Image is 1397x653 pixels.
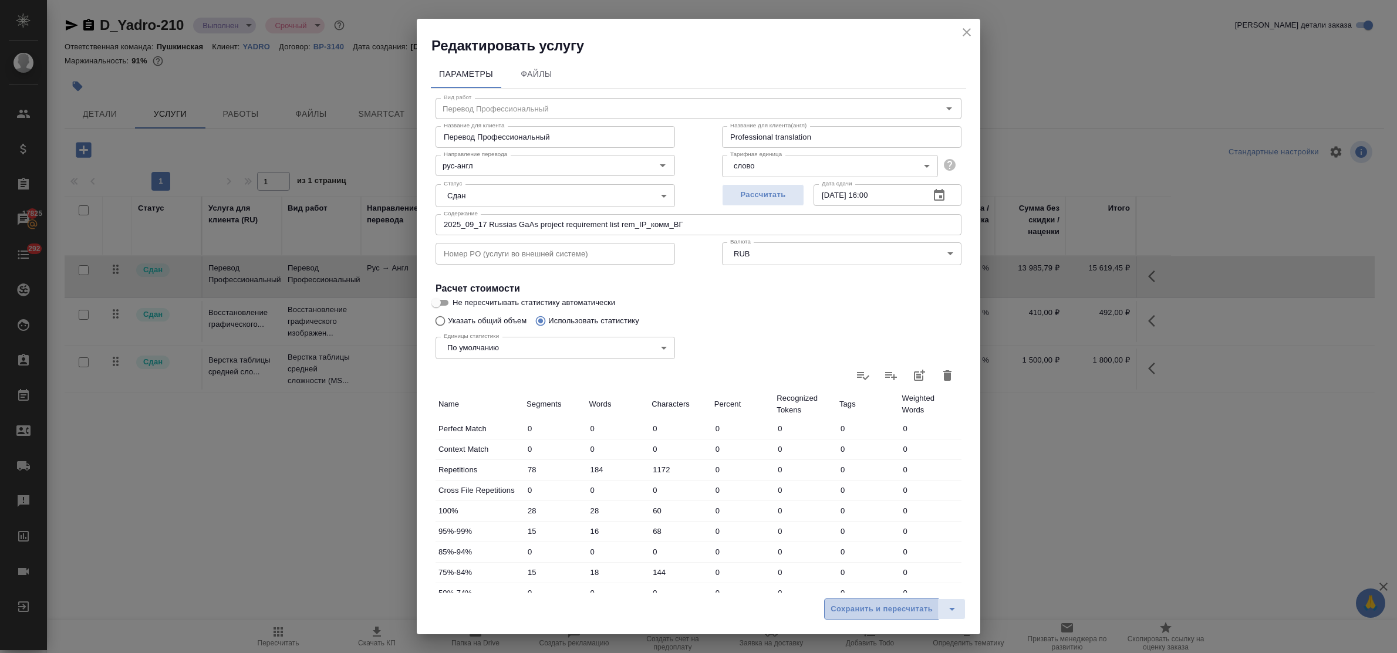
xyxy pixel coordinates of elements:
[836,461,899,478] input: ✎ Введи что-нибудь
[524,441,586,458] input: ✎ Введи что-нибудь
[728,188,798,202] span: Рассчитать
[836,523,899,540] input: ✎ Введи что-нибудь
[899,523,961,540] input: ✎ Введи что-нибудь
[438,485,521,496] p: Cross File Repetitions
[438,587,521,599] p: 50%-74%
[836,584,899,601] input: ✎ Введи что-нибудь
[524,584,586,601] input: ✎ Введи что-нибудь
[774,461,836,478] input: ✎ Введи что-нибудь
[899,543,961,560] input: ✎ Введи что-нибудь
[438,444,521,455] p: Context Match
[774,420,836,437] input: ✎ Введи что-нибудь
[899,502,961,519] input: ✎ Введи что-нибудь
[438,398,521,410] p: Name
[899,482,961,499] input: ✎ Введи что-нибудь
[899,584,961,601] input: ✎ Введи что-нибудь
[711,461,774,478] input: ✎ Введи что-нибудь
[586,420,649,437] input: ✎ Введи что-нибудь
[453,297,615,309] span: Не пересчитывать статистику автоматически
[649,482,711,499] input: ✎ Введи что-нибудь
[899,564,961,581] input: ✎ Введи что-нибудь
[711,523,774,540] input: ✎ Введи что-нибудь
[586,564,649,581] input: ✎ Введи что-нибудь
[431,36,980,55] h2: Редактировать услугу
[722,184,804,206] button: Рассчитать
[722,155,938,177] div: слово
[774,564,836,581] input: ✎ Введи что-нибудь
[774,482,836,499] input: ✎ Введи что-нибудь
[831,603,933,616] span: Сохранить и пересчитать
[839,398,896,410] p: Tags
[849,361,877,390] label: Обновить статистику
[524,482,586,499] input: ✎ Введи что-нибудь
[652,398,708,410] p: Characters
[933,361,961,390] button: Удалить статистику
[524,502,586,519] input: ✎ Введи что-нибудь
[586,523,649,540] input: ✎ Введи что-нибудь
[438,546,521,558] p: 85%-94%
[438,464,521,476] p: Repetitions
[836,441,899,458] input: ✎ Введи что-нибудь
[774,502,836,519] input: ✎ Введи что-нибудь
[436,282,961,296] h4: Расчет стоимости
[524,564,586,581] input: ✎ Введи что-нибудь
[438,505,521,517] p: 100%
[958,23,976,41] button: close
[586,502,649,519] input: ✎ Введи что-нибудь
[711,543,774,560] input: ✎ Введи что-нибудь
[730,161,758,171] button: слово
[711,441,774,458] input: ✎ Введи что-нибудь
[714,398,771,410] p: Percent
[527,398,583,410] p: Segments
[899,420,961,437] input: ✎ Введи что-нибудь
[824,598,966,620] div: split button
[711,482,774,499] input: ✎ Введи что-нибудь
[711,502,774,519] input: ✎ Введи что-нибудь
[438,423,521,435] p: Perfect Match
[586,482,649,499] input: ✎ Введи что-нибудь
[586,461,649,478] input: ✎ Введи что-нибудь
[438,567,521,578] p: 75%-84%
[899,441,961,458] input: ✎ Введи что-нибудь
[649,584,711,601] input: ✎ Введи что-нибудь
[586,441,649,458] input: ✎ Введи что-нибудь
[774,523,836,540] input: ✎ Введи что-нибудь
[899,461,961,478] input: ✎ Введи что-нибудь
[902,393,959,416] p: Weighted Words
[649,564,711,581] input: ✎ Введи что-нибудь
[836,543,899,560] input: ✎ Введи что-нибудь
[524,523,586,540] input: ✎ Введи что-нибудь
[774,584,836,601] input: ✎ Введи что-нибудь
[586,543,649,560] input: ✎ Введи что-нибудь
[649,543,711,560] input: ✎ Введи что-нибудь
[524,420,586,437] input: ✎ Введи что-нибудь
[711,420,774,437] input: ✎ Введи что-нибудь
[436,337,675,359] div: По умолчанию
[711,584,774,601] input: ✎ Введи что-нибудь
[824,598,939,620] button: Сохранить и пересчитать
[586,584,649,601] input: ✎ Введи что-нибудь
[649,461,711,478] input: ✎ Введи что-нибудь
[836,564,899,581] input: ✎ Введи что-нибудь
[649,502,711,519] input: ✎ Введи что-нибудь
[589,398,646,410] p: Words
[444,343,502,353] button: По умолчанию
[905,361,933,390] button: Добавить статистику в работы
[722,242,961,265] div: RUB
[836,420,899,437] input: ✎ Введи что-нибудь
[438,67,494,82] span: Параметры
[711,564,774,581] input: ✎ Введи что-нибудь
[524,543,586,560] input: ✎ Введи что-нибудь
[836,502,899,519] input: ✎ Введи что-нибудь
[524,461,586,478] input: ✎ Введи что-нибудь
[774,543,836,560] input: ✎ Введи что-нибудь
[649,420,711,437] input: ✎ Введи что-нибудь
[777,393,834,416] p: Recognized Tokens
[774,441,836,458] input: ✎ Введи что-нибудь
[649,441,711,458] input: ✎ Введи что-нибудь
[836,482,899,499] input: ✎ Введи что-нибудь
[877,361,905,390] label: Слить статистику
[649,523,711,540] input: ✎ Введи что-нибудь
[438,526,521,537] p: 95%-99%
[730,249,753,259] button: RUB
